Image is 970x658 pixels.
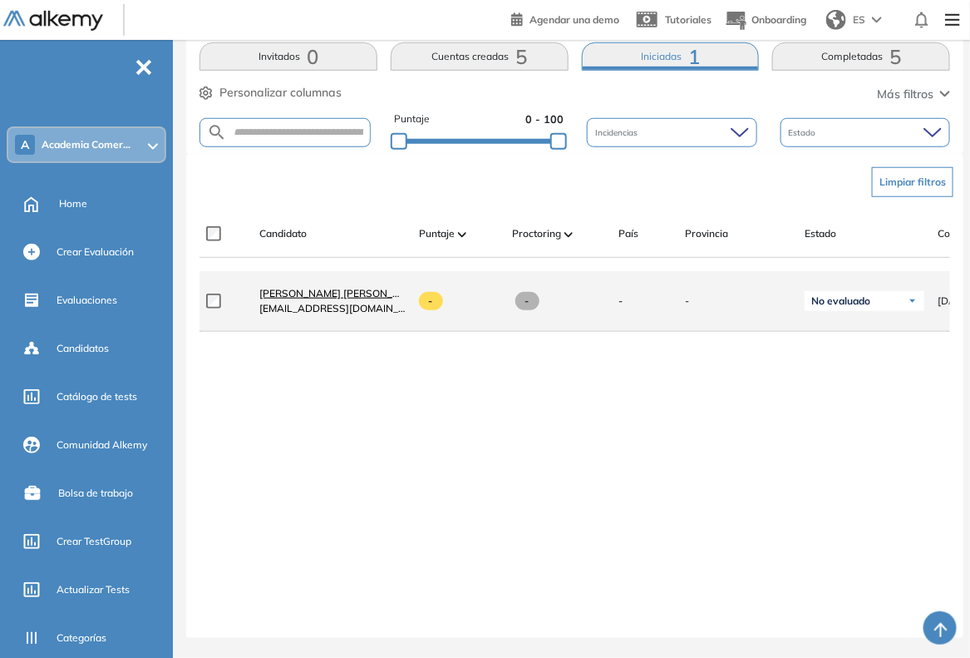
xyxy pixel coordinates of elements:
button: Personalizar columnas [199,84,342,101]
button: Cuentas creadas5 [391,42,569,71]
span: - [685,294,791,309]
div: Incidencias [587,118,756,147]
img: Ícono de flecha [908,296,918,306]
span: Agendar una demo [529,13,619,26]
span: Evaluaciones [57,293,117,308]
button: Iniciadas1 [582,42,760,71]
img: [missing "en.ARROW_ALT" translation] [564,232,573,237]
span: Candidato [259,226,307,241]
img: arrow [872,17,882,23]
button: Invitados0 [199,42,377,71]
span: Crear TestGroup [57,534,131,549]
span: Incidencias [595,126,641,139]
span: Tutoriales [665,13,711,26]
span: - [618,294,623,309]
div: Estado [780,118,950,147]
span: Home [59,196,87,211]
span: Actualizar Tests [57,582,130,597]
span: Puntaje [419,226,455,241]
button: Onboarding [725,2,806,38]
span: ES [853,12,865,27]
span: Bolsa de trabajo [58,486,133,501]
span: Más filtros [877,86,933,103]
img: Logo [3,11,103,32]
span: - [419,292,443,310]
span: Catálogo de tests [57,389,137,404]
span: Proctoring [512,226,561,241]
span: País [618,226,638,241]
span: Puntaje [394,111,430,127]
span: Categorías [57,631,106,646]
span: Onboarding [751,13,806,26]
button: Completadas5 [772,42,950,71]
span: Provincia [685,226,728,241]
span: - [515,292,539,310]
span: Comunidad Alkemy [57,438,147,453]
a: Agendar una demo [511,8,619,28]
span: [EMAIL_ADDRESS][DOMAIN_NAME] [259,301,406,316]
button: Más filtros [877,86,950,103]
span: A [21,138,29,151]
span: No evaluado [811,294,870,308]
span: 0 - 100 [525,111,564,127]
img: [missing "en.ARROW_ALT" translation] [458,232,466,237]
span: Personalizar columnas [219,84,342,101]
span: Estado [789,126,820,139]
span: Crear Evaluación [57,245,134,260]
span: Candidatos [57,341,109,356]
span: Estado [805,226,836,241]
img: world [826,10,846,30]
span: [PERSON_NAME] [PERSON_NAME] [259,287,425,299]
span: [DATE] [938,294,970,309]
img: Menu [938,3,967,37]
button: Limpiar filtros [872,167,953,197]
img: SEARCH_ALT [207,122,227,143]
a: [PERSON_NAME] [PERSON_NAME] [259,286,406,301]
span: Academia Comer... [42,138,130,151]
